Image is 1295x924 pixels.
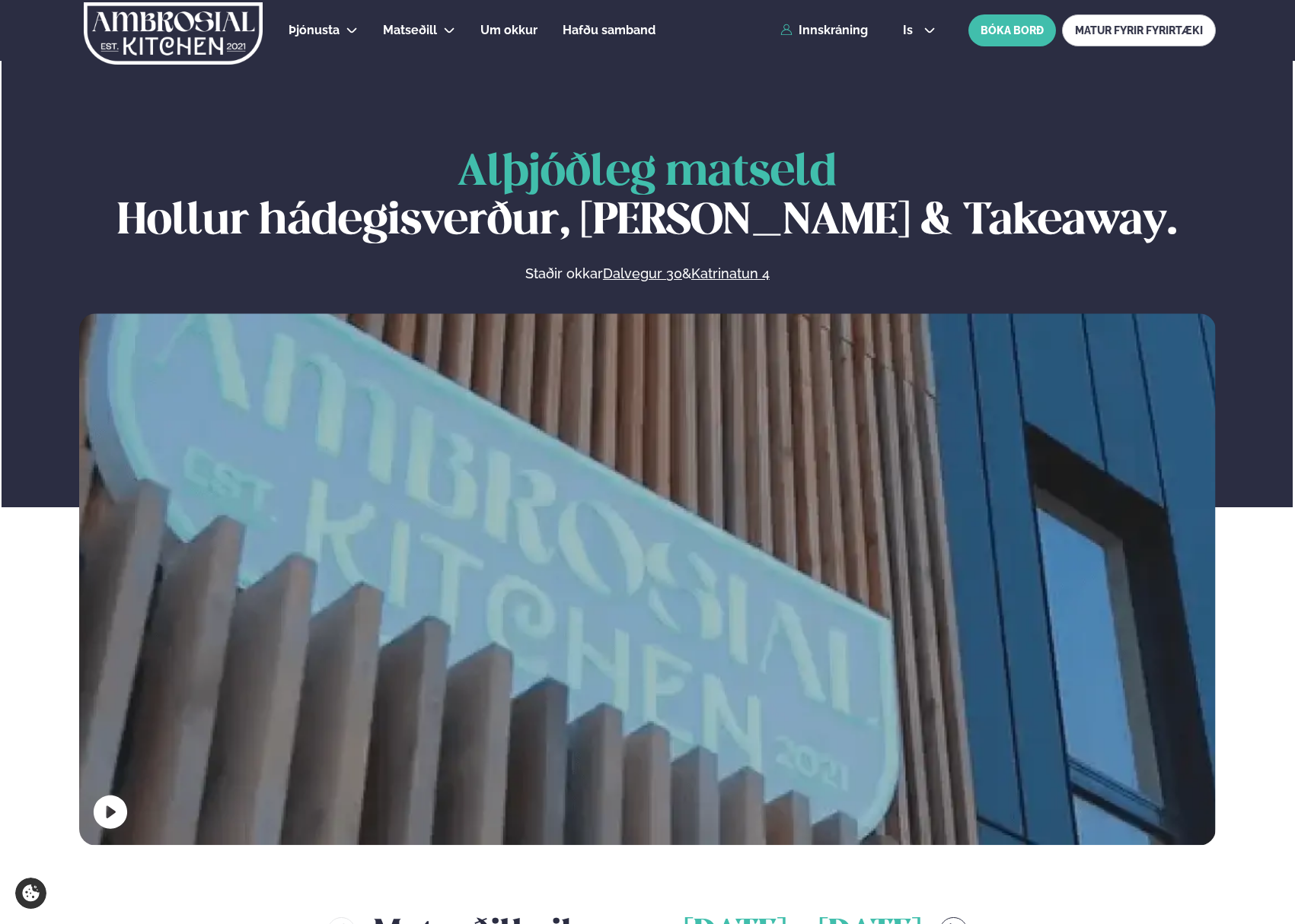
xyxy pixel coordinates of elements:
[82,2,264,65] img: logo
[480,21,537,40] a: Um okkur
[691,265,770,283] a: Katrinatun 4
[968,14,1056,46] button: BÓKA BORÐ
[79,149,1216,246] h1: Hollur hádegisverður, [PERSON_NAME] & Takeaway.
[903,24,917,37] span: is
[563,23,655,37] span: Hafðu samband
[603,265,682,283] a: Dalvegur 30
[780,24,868,37] a: Innskráning
[289,23,340,37] span: Þjónusta
[458,152,837,194] span: Alþjóðleg matseld
[383,23,437,37] span: Matseðill
[891,24,948,37] button: is
[383,21,437,40] a: Matseðill
[480,23,537,37] span: Um okkur
[289,21,340,40] a: Þjónusta
[15,878,46,909] a: Cookie settings
[359,265,935,283] p: Staðir okkar &
[563,21,655,40] a: Hafðu samband
[1062,14,1216,46] a: MATUR FYRIR FYRIRTÆKI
